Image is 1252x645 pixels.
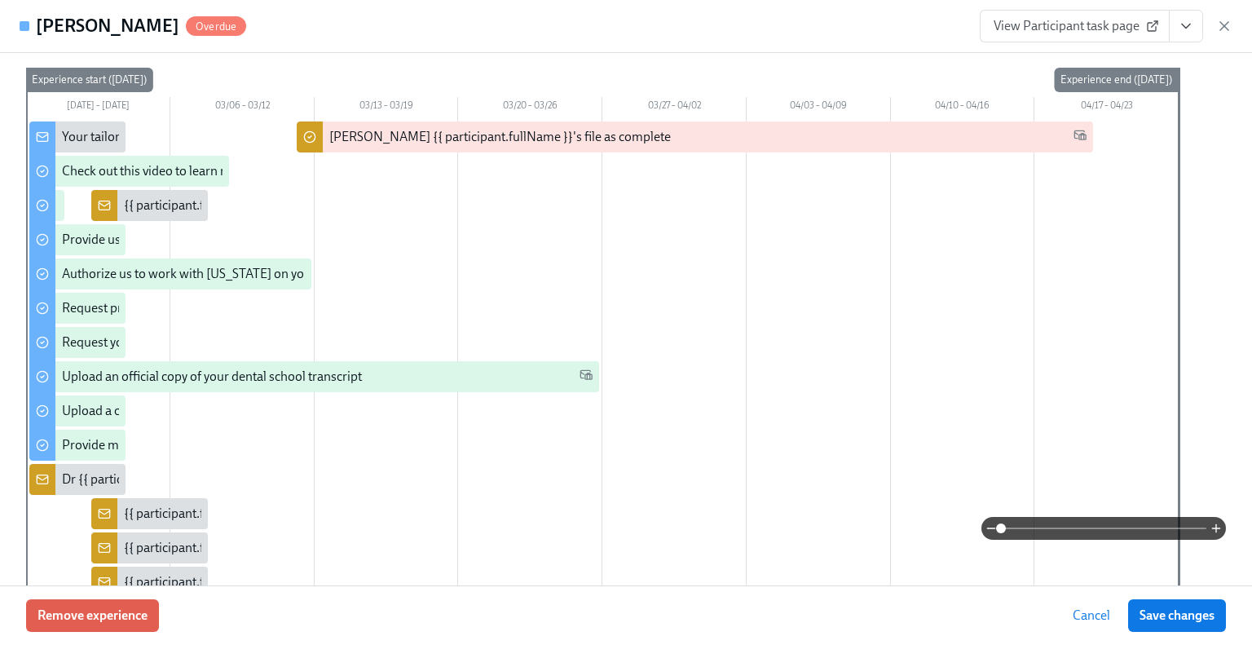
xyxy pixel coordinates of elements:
div: Request your JCDNE scores [62,334,217,351]
div: {{ participant.fullName }} has provided name change documentation [124,539,504,557]
span: Work Email [580,368,593,387]
div: Provide us with some extra info for the [US_STATE] state application [62,231,436,249]
span: Cancel [1073,607,1110,624]
div: Dr {{ participant.fullName }} sent [US_STATE] credentialing requirements [62,470,466,488]
span: View Participant task page [994,18,1156,34]
div: 04/10 – 04/16 [891,97,1035,118]
button: Remove experience [26,599,159,632]
div: {{ participant.fullName }} has answered the questionnaire [124,197,443,214]
button: View task page [1169,10,1203,42]
div: 03/20 – 03/26 [458,97,602,118]
div: {{ participant.fullName }} has uploaded a receipt for their JCDNE test scores [124,573,543,591]
div: Experience end ([DATE]) [1054,68,1179,92]
div: Upload a copy of your BLS card [62,402,233,420]
button: Cancel [1061,599,1122,632]
button: Save changes [1128,599,1226,632]
div: Upload an official copy of your dental school transcript [62,368,362,386]
a: View Participant task page [980,10,1170,42]
div: Authorize us to work with [US_STATE] on your behalf [62,265,354,283]
div: Check out this video to learn more about the OCC [62,162,334,180]
span: Save changes [1140,607,1215,624]
div: [DATE] – [DATE] [26,97,170,118]
span: Overdue [186,20,246,33]
div: Provide more information about your name change [62,436,347,454]
div: 04/03 – 04/09 [747,97,891,118]
span: Remove experience [37,607,148,624]
div: Experience start ([DATE]) [25,68,153,92]
div: 03/27 – 04/02 [602,97,747,118]
h4: [PERSON_NAME] [36,14,179,38]
div: 03/13 – 03/19 [315,97,459,118]
div: 03/06 – 03/12 [170,97,315,118]
span: Work Email [1073,128,1087,147]
div: Request proof of your {{ participant.regionalExamPassed }} test scores [62,299,452,317]
div: Your tailored to-do list for [US_STATE] credentialing [62,128,347,146]
div: {{ participant.fullName }} has uploaded a receipt for their regional test scores [124,505,549,523]
div: [PERSON_NAME] {{ participant.fullName }}'s file as complete [329,128,671,146]
div: 04/17 – 04/23 [1034,97,1179,118]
